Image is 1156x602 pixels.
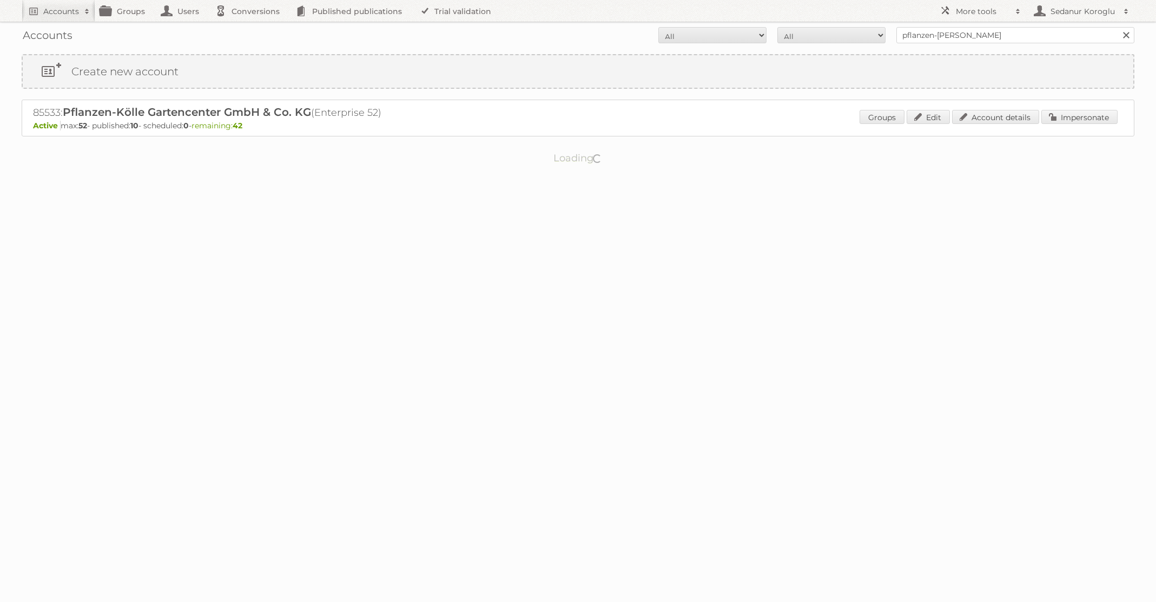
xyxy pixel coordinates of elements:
[43,6,79,17] h2: Accounts
[952,110,1039,124] a: Account details
[907,110,950,124] a: Edit
[33,106,412,120] h2: 85533: (Enterprise 52)
[130,121,138,130] strong: 10
[1041,110,1118,124] a: Impersonate
[33,121,61,130] span: Active
[63,106,311,119] span: Pflanzen-Kölle Gartencenter GmbH & Co. KG
[233,121,242,130] strong: 42
[860,110,904,124] a: Groups
[78,121,87,130] strong: 52
[183,121,189,130] strong: 0
[191,121,242,130] span: remaining:
[519,147,637,169] p: Loading
[33,121,1123,130] p: max: - published: - scheduled: -
[1048,6,1118,17] h2: Sedanur Koroglu
[956,6,1010,17] h2: More tools
[23,55,1133,88] a: Create new account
